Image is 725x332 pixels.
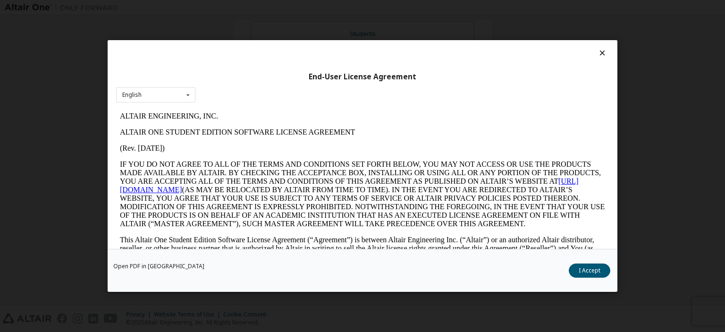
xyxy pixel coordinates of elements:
[113,264,204,269] a: Open PDF in [GEOGRAPHIC_DATA]
[122,92,142,98] div: English
[4,52,489,120] p: IF YOU DO NOT AGREE TO ALL OF THE TERMS AND CONDITIONS SET FORTH BELOW, YOU MAY NOT ACCESS OR USE...
[4,20,489,28] p: ALTAIR ONE STUDENT EDITION SOFTWARE LICENSE AGREEMENT
[116,72,609,82] div: End-User License Agreement
[4,69,463,85] a: [URL][DOMAIN_NAME]
[4,36,489,44] p: (Rev. [DATE])
[4,128,489,162] p: This Altair One Student Edition Software License Agreement (“Agreement”) is between Altair Engine...
[4,4,489,12] p: ALTAIR ENGINEERING, INC.
[569,264,610,278] button: I Accept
